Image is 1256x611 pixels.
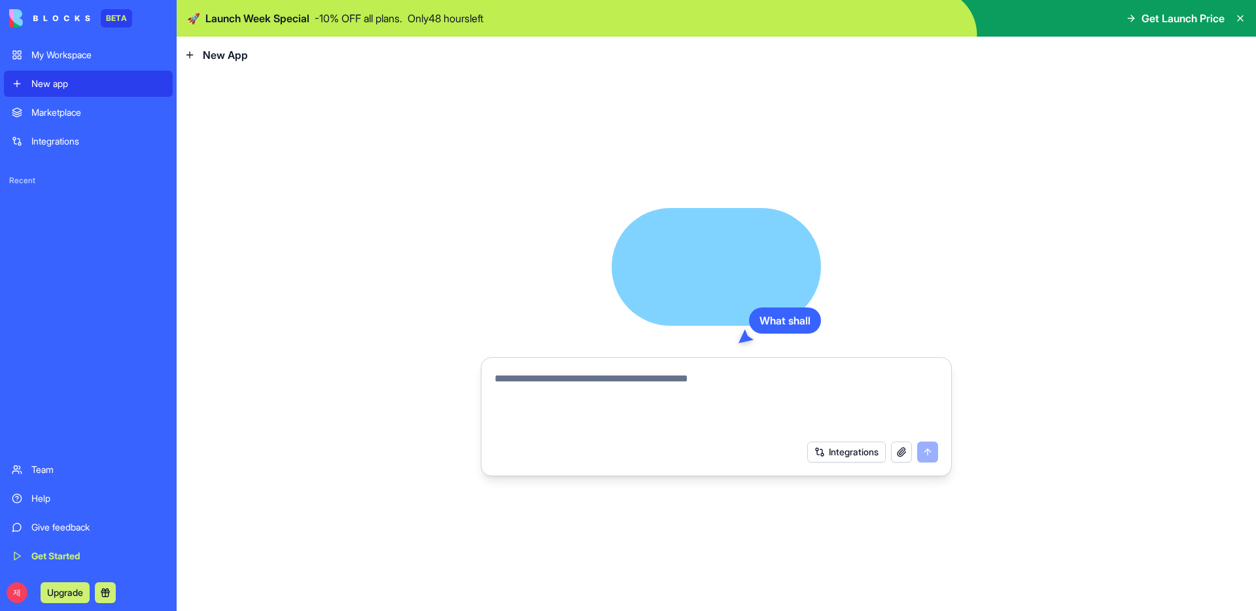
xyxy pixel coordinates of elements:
a: Help [4,485,173,512]
div: Help [31,492,165,505]
div: BETA [101,9,132,27]
button: Upgrade [41,582,90,603]
span: Launch Week Special [205,10,309,26]
span: New App [203,47,248,63]
div: Team [31,463,165,476]
span: 🚀 [187,10,200,26]
button: Integrations [807,442,886,463]
a: My Workspace [4,42,173,68]
div: My Workspace [31,48,165,61]
div: New app [31,77,165,90]
a: BETA [9,9,132,27]
span: 제 [7,582,27,603]
a: New app [4,71,173,97]
span: Recent [4,175,173,186]
div: Get Started [31,550,165,563]
a: Give feedback [4,514,173,540]
a: Integrations [4,128,173,154]
img: logo [9,9,90,27]
a: Team [4,457,173,483]
div: Integrations [31,135,165,148]
div: Give feedback [31,521,165,534]
a: Marketplace [4,99,173,126]
div: What shall [749,307,821,334]
p: Only 48 hours left [408,10,483,26]
a: Get Started [4,543,173,569]
p: - 10 % OFF all plans. [315,10,402,26]
div: Marketplace [31,106,165,119]
a: Upgrade [41,585,90,599]
span: Get Launch Price [1142,10,1225,26]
